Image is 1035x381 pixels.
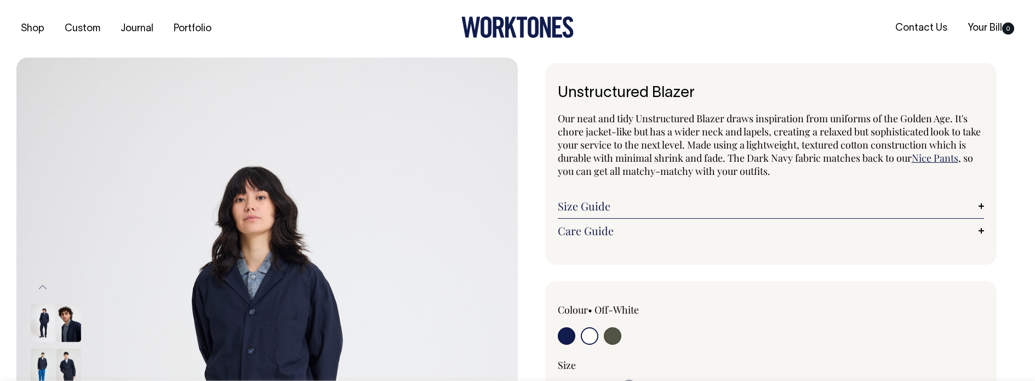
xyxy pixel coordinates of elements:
div: Colour [558,303,728,316]
span: , so you can get all matchy-matchy with your outfits. [558,151,973,178]
img: dark-navy [31,304,55,342]
a: Nice Pants [912,151,958,164]
a: Custom [60,20,105,38]
a: Size Guide [558,200,985,213]
a: Your Bill0 [963,19,1019,37]
a: Portfolio [169,20,216,38]
a: Contact Us [891,19,952,37]
a: Care Guide [558,224,985,237]
h1: Unstructured Blazer [558,85,985,102]
label: Off-White [594,303,639,316]
button: Previous [35,275,51,299]
a: Journal [116,20,158,38]
span: Our neat and tidy Unstructured Blazer draws inspiration from uniforms of the Golden Age. It's cho... [558,112,981,164]
span: 0 [1002,22,1014,35]
img: dark-navy [56,304,81,342]
div: Size [558,359,985,372]
span: • [588,303,592,316]
a: Shop [16,20,49,38]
